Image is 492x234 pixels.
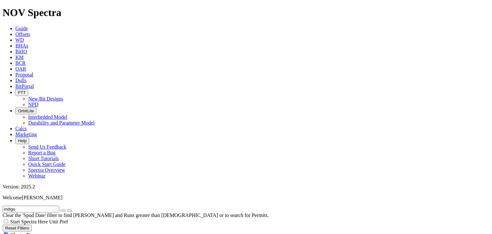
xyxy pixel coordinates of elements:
button: OrbitLite [15,108,37,114]
a: Marketing [15,132,37,137]
a: Short Tutorials [28,156,59,161]
a: BHAs [15,43,28,48]
input: Start Spectra Here [4,219,8,223]
a: BitPortal [15,83,34,89]
a: Proposal [15,72,33,77]
span: FTT [18,90,26,95]
a: BitIQ [15,49,27,54]
a: Dulls [15,78,27,83]
span: Clear the 'Spud Date' filter to find [PERSON_NAME] and Runs greater than [DEMOGRAPHIC_DATA] or to... [3,212,269,218]
a: KM [15,55,24,60]
a: Report a Bug [28,150,55,155]
a: NPD [28,102,38,107]
span: Start Spectra Here [10,219,48,224]
a: Webinar [28,173,45,178]
a: WD [15,37,24,43]
a: Interbedded Model [28,114,67,120]
button: FTT [15,89,28,96]
h1: NOV Spectra [3,7,489,19]
span: OrbitLite [18,108,34,113]
button: Help [15,137,29,144]
a: OAR [15,66,26,72]
a: Spectra Overview [28,167,65,173]
span: Unit Pref [49,219,68,224]
span: Help [18,138,27,143]
button: Reset Filters [3,225,32,231]
input: Search [3,206,59,212]
a: New Bit Designs [28,96,63,101]
a: Guide [15,26,28,31]
a: Send Us Feedback [28,144,66,150]
a: BCR [15,60,26,66]
a: Offsets [15,31,30,37]
p: Welcome [3,195,489,201]
span: [PERSON_NAME] [22,195,62,200]
a: Durability and Parameter Model [28,120,95,126]
a: Quick Start Guide [28,161,65,167]
a: Calcs [15,126,27,131]
div: Version: 2025.2 [3,184,489,190]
